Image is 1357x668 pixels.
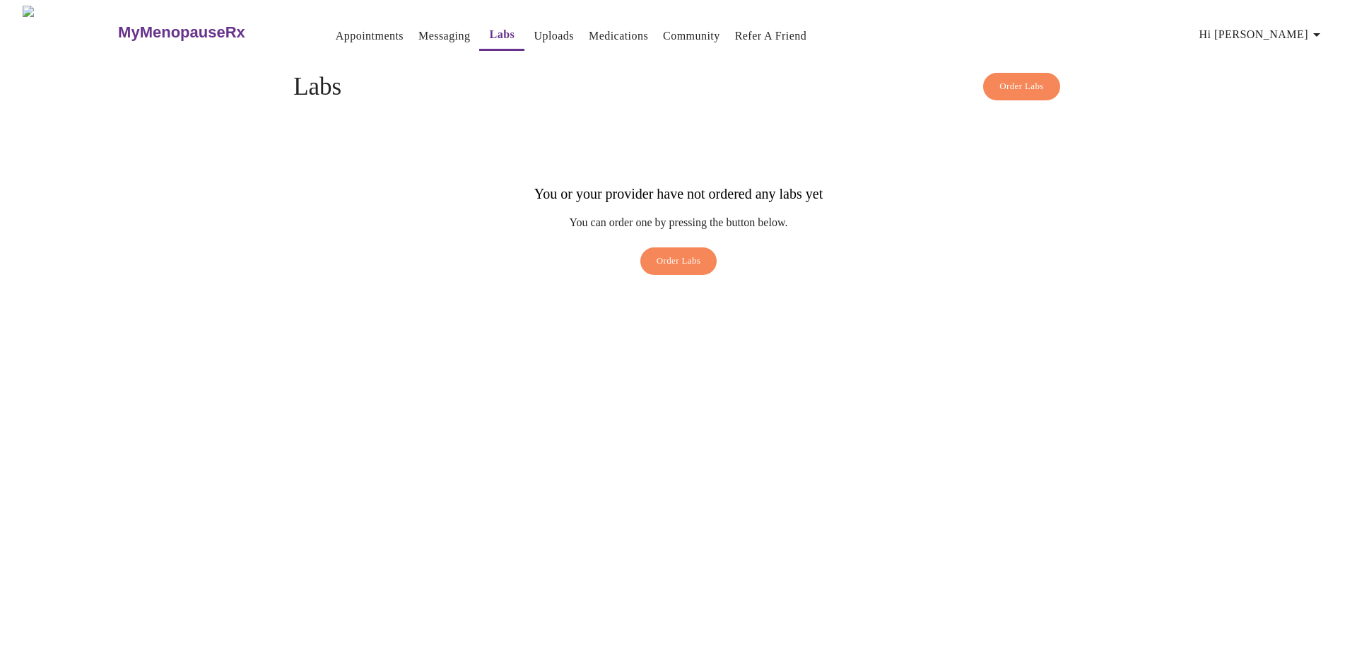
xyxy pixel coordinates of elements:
button: Order Labs [983,73,1060,100]
button: Uploads [528,22,580,50]
button: Community [657,22,726,50]
a: Messaging [418,26,470,46]
a: Refer a Friend [735,26,807,46]
h3: MyMenopauseRx [118,23,245,42]
span: Order Labs [999,78,1044,95]
button: Hi [PERSON_NAME] [1194,20,1331,49]
button: Labs [479,20,524,51]
button: Refer a Friend [729,22,813,50]
p: You can order one by pressing the button below. [534,216,823,229]
h4: Labs [293,73,1064,101]
a: Uploads [534,26,574,46]
h3: You or your provider have not ordered any labs yet [534,186,823,202]
button: Messaging [413,22,476,50]
button: Medications [583,22,654,50]
a: MyMenopauseRx [117,8,302,57]
span: Order Labs [657,253,701,269]
span: Hi [PERSON_NAME] [1199,25,1325,45]
button: Order Labs [640,247,717,275]
a: Medications [589,26,648,46]
a: Order Labs [637,247,721,282]
img: MyMenopauseRx Logo [23,6,117,59]
a: Community [663,26,720,46]
a: Labs [490,25,515,45]
a: Appointments [336,26,404,46]
button: Appointments [330,22,409,50]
